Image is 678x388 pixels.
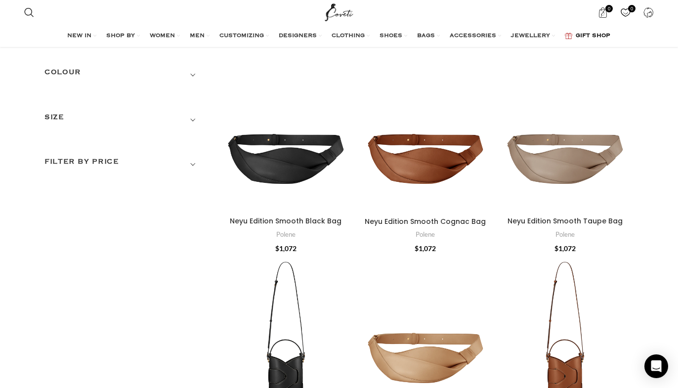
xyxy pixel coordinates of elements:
[616,2,636,22] div: My Wishlist
[44,67,203,84] h3: COLOUR
[332,26,370,46] a: CLOTHING
[365,216,486,226] a: Neyu Edition Smooth Cognac Bag
[380,32,402,40] span: SHOES
[106,26,140,46] a: SHOP BY
[190,32,205,40] span: MEN
[275,244,279,253] span: $
[593,2,613,22] a: 0
[605,5,613,12] span: 0
[554,244,576,253] bdi: 1,072
[279,32,317,40] span: DESIGNERS
[380,26,407,46] a: SHOES
[628,5,636,12] span: 0
[576,32,610,40] span: GIFT SHOP
[554,244,558,253] span: $
[219,32,264,40] span: CUSTOMIZING
[416,230,435,239] a: Polene
[150,32,175,40] span: WOMEN
[511,26,555,46] a: JEWELLERY
[279,26,322,46] a: DESIGNERS
[217,56,354,212] a: Neyu Edition Smooth Black Bag
[555,230,575,239] a: Polene
[415,244,419,253] span: $
[106,32,135,40] span: SHOP BY
[417,32,435,40] span: BAGS
[332,32,365,40] span: CLOTHING
[190,26,210,46] a: MEN
[276,230,296,239] a: Polene
[511,32,550,40] span: JEWELLERY
[219,26,269,46] a: CUSTOMIZING
[230,216,341,226] a: Neyu Edition Smooth Black Bag
[565,33,572,39] img: GiftBag
[565,26,610,46] a: GIFT SHOP
[67,32,91,40] span: NEW IN
[508,216,623,226] a: Neyu Edition Smooth Taupe Bag
[357,56,494,213] a: Neyu Edition Smooth Cognac Bag
[644,354,668,378] div: Open Intercom Messenger
[19,26,658,46] div: Main navigation
[323,7,356,16] a: Site logo
[415,244,436,253] bdi: 1,072
[616,2,636,22] a: 0
[450,26,501,46] a: ACCESSORIES
[417,26,440,46] a: BAGS
[150,26,180,46] a: WOMEN
[450,32,496,40] span: ACCESSORIES
[275,244,297,253] bdi: 1,072
[19,2,39,22] a: Search
[44,112,203,129] h3: SIZE
[497,56,634,212] a: Neyu Edition Smooth Taupe Bag
[67,26,96,46] a: NEW IN
[44,156,203,173] h3: Filter by price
